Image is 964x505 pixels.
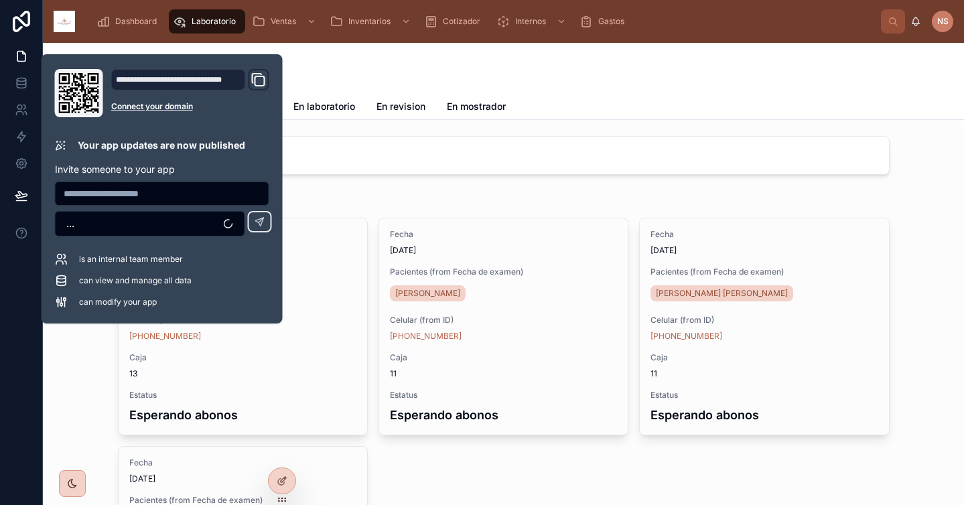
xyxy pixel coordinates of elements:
[66,217,74,230] span: ...
[92,9,166,33] a: Dashboard
[390,352,617,363] span: Caja
[650,390,878,401] span: Estatus
[248,9,323,33] a: Ventas
[111,101,269,112] a: Connect your domain
[447,94,506,121] a: En mostrador
[515,16,546,27] span: Internos
[650,229,878,240] span: Fecha
[86,7,881,36] div: scrollable content
[575,9,634,33] a: Gastos
[650,267,878,277] span: Pacientes (from Fecha de examen)
[293,100,355,113] span: En laboratorio
[390,406,617,424] h4: Esperando abonos
[79,275,192,286] span: can view and manage all data
[118,218,368,435] a: Fecha[DATE]Pacientes (from Fecha de examen)[PERSON_NAME]Celular (from ID)[PHONE_NUMBER]Caja13Esta...
[378,218,628,435] a: Fecha[DATE]Pacientes (from Fecha de examen)[PERSON_NAME]Celular (from ID)[PHONE_NUMBER]Caja11Esta...
[271,16,296,27] span: Ventas
[348,16,391,27] span: Inventarios
[650,315,878,326] span: Celular (from ID)
[293,94,355,121] a: En laboratorio
[650,406,878,424] h4: Esperando abonos
[390,368,617,379] span: 11
[656,288,788,299] span: [PERSON_NAME] [PERSON_NAME]
[937,16,949,27] span: NS
[650,352,878,363] span: Caja
[639,218,889,435] a: Fecha[DATE]Pacientes (from Fecha de examen)[PERSON_NAME] [PERSON_NAME]Celular (from ID)[PHONE_NUM...
[492,9,573,33] a: Internos
[79,254,183,265] span: is an internal team member
[78,139,245,152] p: Your app updates are now published
[390,229,617,240] span: Fecha
[129,406,356,424] h4: Esperando abonos
[390,390,617,401] span: Estatus
[79,297,157,307] span: can modify your app
[650,245,878,256] span: [DATE]
[129,474,356,484] span: [DATE]
[326,9,417,33] a: Inventarios
[54,11,75,32] img: App logo
[598,16,624,27] span: Gastos
[650,368,878,379] span: 11
[390,267,617,277] span: Pacientes (from Fecha de examen)
[390,285,466,301] a: [PERSON_NAME]
[650,331,722,342] a: [PHONE_NUMBER]
[390,315,617,326] span: Celular (from ID)
[111,69,269,117] div: Domain and Custom Link
[129,352,356,363] span: Caja
[390,245,617,256] span: [DATE]
[650,285,793,301] a: [PERSON_NAME] [PERSON_NAME]
[129,390,356,401] span: Estatus
[192,16,236,27] span: Laboratorio
[395,288,460,299] span: [PERSON_NAME]
[55,163,269,176] p: Invite someone to your app
[129,368,356,379] span: 13
[420,9,490,33] a: Cotizador
[129,457,356,468] span: Fecha
[376,94,425,121] a: En revision
[447,100,506,113] span: En mostrador
[115,16,157,27] span: Dashboard
[443,16,480,27] span: Cotizador
[55,211,245,236] button: Select Button
[390,331,462,342] a: [PHONE_NUMBER]
[376,100,425,113] span: En revision
[169,9,245,33] a: Laboratorio
[129,331,201,342] a: [PHONE_NUMBER]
